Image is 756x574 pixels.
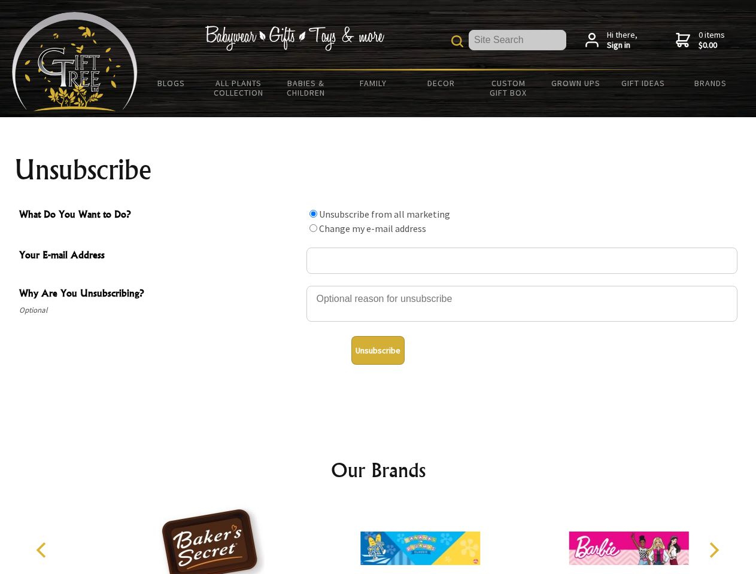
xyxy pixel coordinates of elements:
[607,40,637,51] strong: Sign in
[19,248,300,265] span: Your E-mail Address
[469,30,566,50] input: Site Search
[607,30,637,51] span: Hi there,
[677,71,745,96] a: Brands
[699,40,725,51] strong: $0.00
[585,30,637,51] a: Hi there,Sign in
[306,286,737,322] textarea: Why Are You Unsubscribing?
[19,303,300,317] span: Optional
[319,208,450,220] label: Unsubscribe from all marketing
[451,35,463,47] img: product search
[205,71,273,105] a: All Plants Collection
[24,456,733,484] h2: Our Brands
[351,336,405,365] button: Unsubscribe
[309,210,317,218] input: What Do You Want to Do?
[699,29,725,51] span: 0 items
[30,537,56,563] button: Previous
[306,248,737,274] input: Your E-mail Address
[319,222,426,234] label: Change my e-mail address
[205,26,384,51] img: Babywear - Gifts - Toys & more
[609,71,677,96] a: Gift Ideas
[676,30,725,51] a: 0 items$0.00
[138,71,205,96] a: BLOGS
[14,155,742,184] h1: Unsubscribe
[309,224,317,232] input: What Do You Want to Do?
[19,207,300,224] span: What Do You Want to Do?
[19,286,300,303] span: Why Are You Unsubscribing?
[12,12,138,111] img: Babyware - Gifts - Toys and more...
[542,71,609,96] a: Grown Ups
[407,71,475,96] a: Decor
[272,71,340,105] a: Babies & Children
[475,71,542,105] a: Custom Gift Box
[340,71,408,96] a: Family
[700,537,727,563] button: Next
